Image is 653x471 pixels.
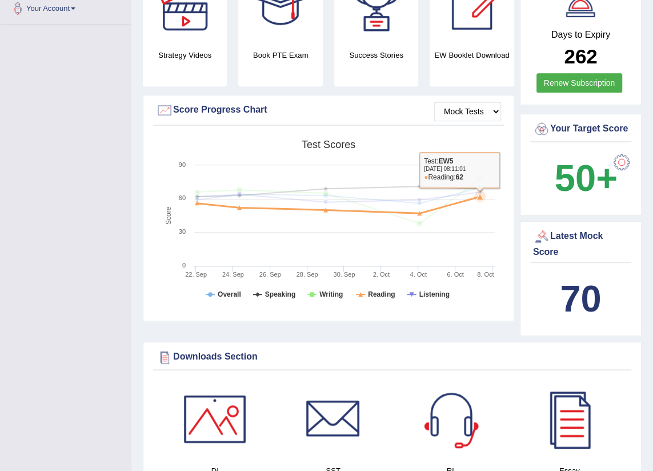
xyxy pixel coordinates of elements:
[536,73,623,93] a: Renew Subscription
[319,290,343,298] tspan: Writing
[259,271,281,278] tspan: 26. Sep
[564,45,597,67] b: 262
[265,290,295,298] tspan: Speaking
[179,194,186,201] text: 60
[218,290,241,298] tspan: Overall
[373,271,390,278] tspan: 2. Oct
[179,161,186,168] text: 90
[333,271,355,278] tspan: 30. Sep
[560,278,601,320] b: 70
[185,271,207,278] tspan: 22. Sep
[182,262,186,269] text: 0
[410,271,426,278] tspan: 4. Oct
[238,49,322,61] h4: Book PTE Exam
[156,102,501,119] div: Score Progress Chart
[555,157,618,199] b: 50+
[533,228,628,259] div: Latest Mock Score
[447,271,463,278] tspan: 6. Oct
[297,271,318,278] tspan: 28. Sep
[477,271,494,278] tspan: 8. Oct
[368,290,395,298] tspan: Reading
[334,49,418,61] h4: Success Stories
[165,206,173,225] tspan: Score
[302,139,355,150] tspan: Test scores
[430,49,514,61] h4: EW Booklet Download
[179,228,186,235] text: 30
[143,49,227,61] h4: Strategy Videos
[533,121,628,138] div: Your Target Score
[533,30,628,40] h4: Days to Expiry
[222,271,244,278] tspan: 24. Sep
[156,349,628,366] div: Downloads Section
[419,290,450,298] tspan: Listening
